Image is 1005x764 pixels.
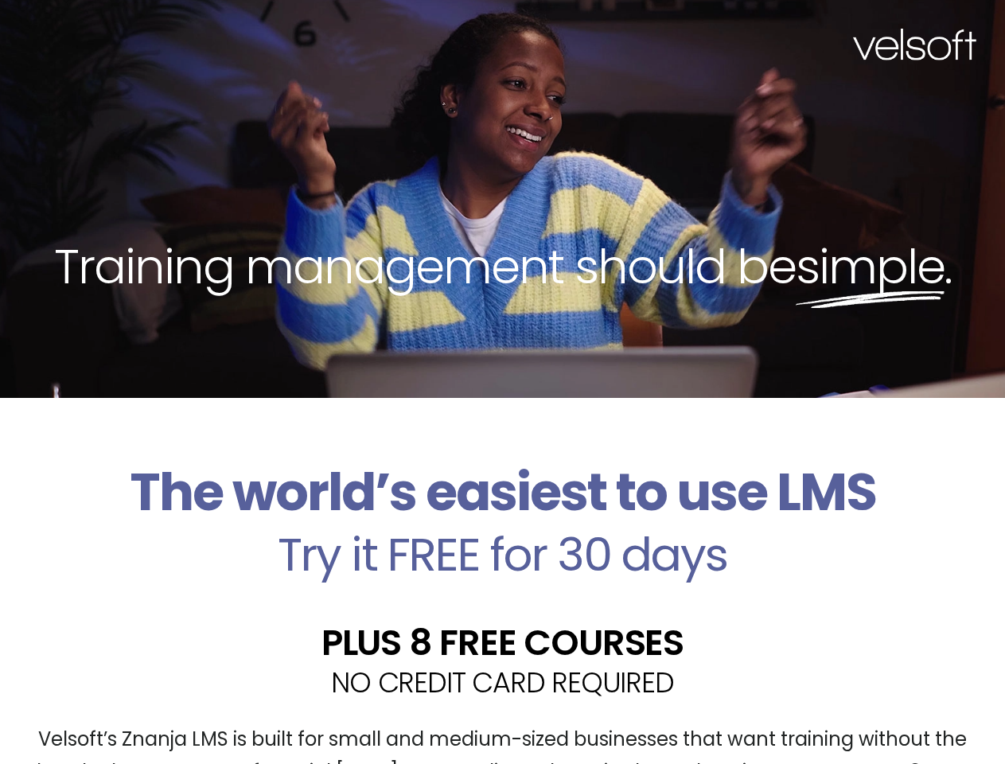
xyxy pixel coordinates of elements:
span: simple [796,233,945,300]
h2: Training management should be . [29,236,976,298]
h2: Try it FREE for 30 days [12,532,993,578]
h2: PLUS 8 FREE COURSES [12,625,993,661]
h2: NO CREDIT CARD REQUIRED [12,668,993,696]
h2: The world’s easiest to use LMS [12,462,993,524]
